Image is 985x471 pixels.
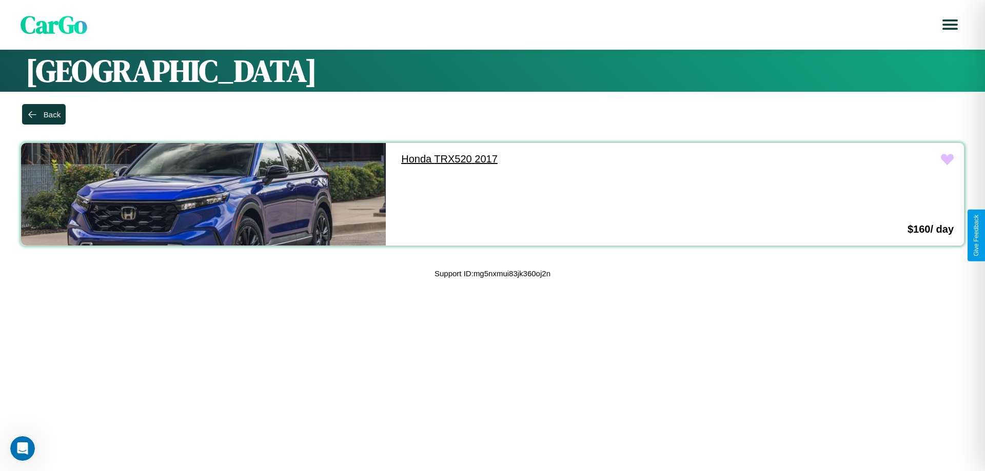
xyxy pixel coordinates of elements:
[10,436,35,461] iframe: Intercom live chat
[26,50,959,92] h1: [GEOGRAPHIC_DATA]
[391,143,756,175] a: Honda TRX520 2017
[22,104,66,125] button: Back
[21,8,87,42] span: CarGo
[44,110,61,119] div: Back
[435,267,550,280] p: Support ID: mg5nxmui83jk360oj2n
[973,215,980,256] div: Give Feedback
[908,223,954,235] h3: $ 160 / day
[936,10,964,39] button: Open menu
